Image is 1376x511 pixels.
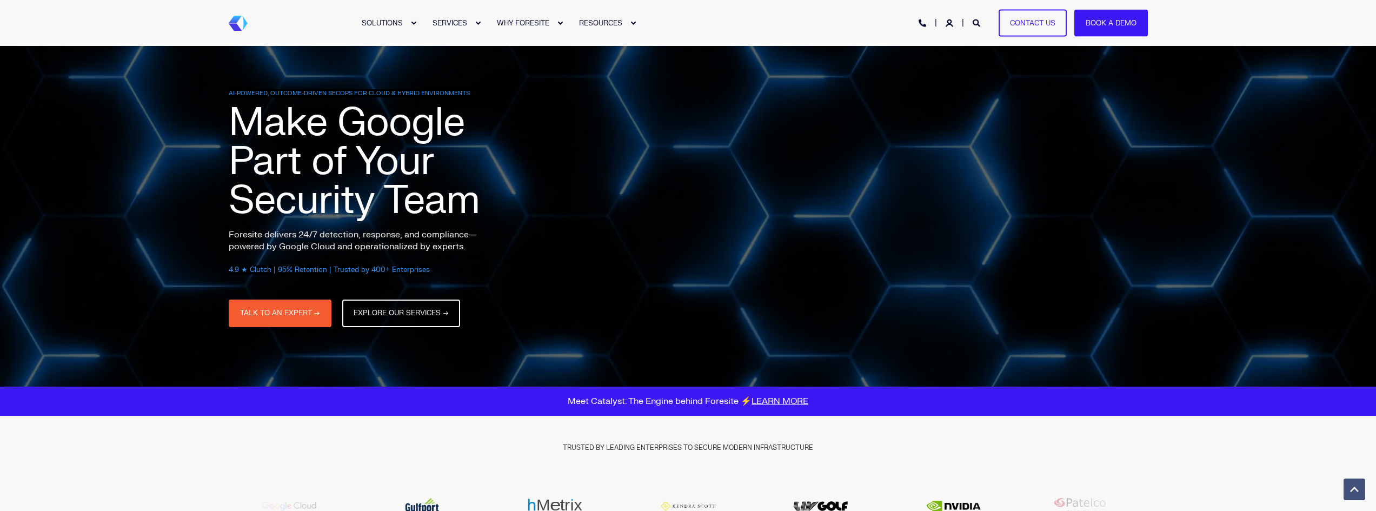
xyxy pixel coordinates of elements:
a: EXPLORE OUR SERVICES → [342,300,460,327]
a: Back to top [1344,479,1365,500]
a: LEARN MORE [752,396,808,407]
span: TRUSTED BY LEADING ENTERPRISES TO SECURE MODERN INFRASTRUCTURE [563,443,813,452]
a: TALK TO AN EXPERT → [229,300,331,327]
img: Foresite brand mark, a hexagon shape of blues with a directional arrow to the right hand side [229,16,248,31]
span: AI-POWERED, OUTCOME-DRIVEN SECOPS FOR CLOUD & HYBRID ENVIRONMENTS [229,89,470,97]
span: SOLUTIONS [362,18,403,27]
a: Login [946,18,955,27]
span: RESOURCES [579,18,622,27]
div: Expand SERVICES [475,20,481,26]
div: Expand RESOURCES [630,20,636,26]
span: Make Google Part of Your Security Team [229,98,480,225]
p: Foresite delivers 24/7 detection, response, and compliance—powered by Google Cloud and operationa... [229,229,499,253]
a: Book a Demo [1074,9,1148,37]
a: Back to Home [229,16,248,31]
div: Expand WHY FORESITE [557,20,563,26]
span: Meet Catalyst: The Engine behind Foresite ⚡️ [568,396,808,407]
span: WHY FORESITE [497,18,549,27]
div: Expand SOLUTIONS [410,20,417,26]
a: Open Search [973,18,982,27]
a: Contact Us [999,9,1067,37]
span: 4.9 ★ Clutch | 95% Retention | Trusted by 400+ Enterprises [229,266,430,274]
